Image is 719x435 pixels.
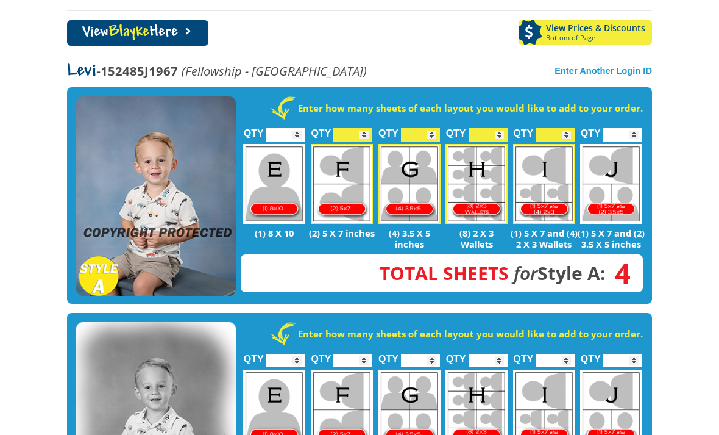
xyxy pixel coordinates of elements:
[513,144,575,224] img: I
[378,144,441,224] img: G
[581,340,601,370] label: QTY
[298,328,643,340] strong: Enter how many sheets of each layout you would like to add to your order.
[513,115,533,145] label: QTY
[101,62,178,79] strong: 152485J1967
[298,102,643,114] strong: Enter how many sheets of each layout you would like to add to your order.
[378,115,398,145] label: QTY
[380,261,509,286] span: Total Sheets
[519,20,652,45] a: View Prices & DiscountsBottom of Page
[76,96,236,297] img: STYLE A
[241,228,308,239] p: (1) 8 X 10
[514,261,537,286] em: for
[108,24,149,41] span: Blayke
[554,66,652,76] a: Enter Another Login ID
[510,228,578,250] p: (1) 5 X 7 and (4) 2 X 3 Wallets
[443,228,511,250] p: (8) 2 X 3 Wallets
[445,144,508,224] img: H
[606,267,631,280] span: 4
[67,62,96,81] span: Levi
[311,115,331,145] label: QTY
[546,34,652,41] span: Bottom of Page
[67,64,367,78] p: -
[378,340,398,370] label: QTY
[244,340,264,370] label: QTY
[243,144,305,224] img: E
[67,20,208,46] a: ViewBlaykeHere >
[311,340,331,370] label: QTY
[244,115,264,145] label: QTY
[182,62,367,79] em: (Fellowship - [GEOGRAPHIC_DATA])
[375,228,443,250] p: (4) 3.5 X 5 inches
[580,144,642,224] img: J
[380,261,606,286] strong: Style A:
[446,340,466,370] label: QTY
[581,115,601,145] label: QTY
[446,115,466,145] label: QTY
[578,228,645,250] p: (1) 5 X 7 and (2) 3.5 X 5 inches
[513,340,533,370] label: QTY
[308,228,376,239] p: (2) 5 X 7 inches
[311,144,373,224] img: F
